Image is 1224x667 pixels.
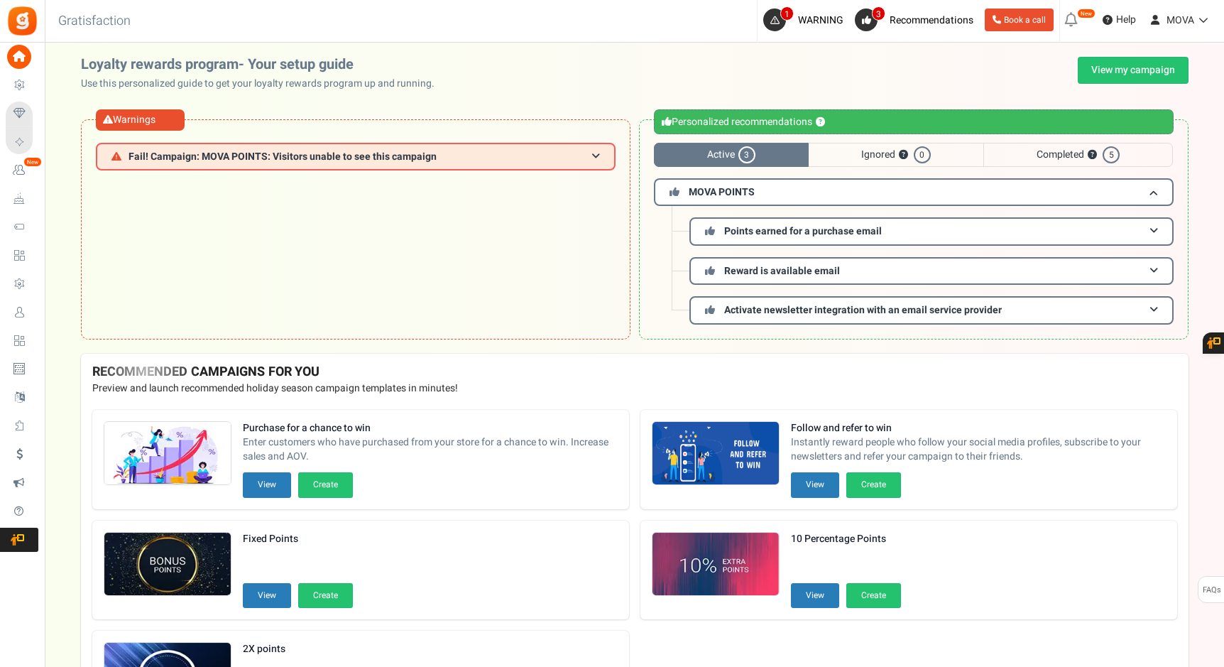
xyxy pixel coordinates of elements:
a: New [6,158,38,183]
img: Recommended Campaigns [652,533,779,597]
span: Instantly reward people who follow your social media profiles, subscribe to your newsletters and ... [791,435,1166,464]
h2: Loyalty rewards program- Your setup guide [81,57,446,72]
button: Create [846,583,901,608]
a: View my campaign [1078,57,1189,84]
span: 5 [1103,146,1120,163]
button: View [243,583,291,608]
span: Enter customers who have purchased from your store for a chance to win. Increase sales and AOV. [243,435,618,464]
button: View [791,583,839,608]
span: Active [654,143,809,167]
button: ? [1088,151,1097,160]
img: Recommended Campaigns [652,422,779,486]
button: Create [298,583,353,608]
a: Book a call [985,9,1054,31]
span: FAQs [1202,577,1221,604]
p: Preview and launch recommended holiday season campaign templates in minutes! [92,381,1177,396]
strong: Follow and refer to win [791,421,1166,435]
div: Personalized recommendations [654,109,1174,134]
h4: RECOMMENDED CAMPAIGNS FOR YOU [92,365,1177,379]
span: 3 [738,146,755,163]
span: Fail! Campaign: MOVA POINTS: Visitors unable to see this campaign [129,151,437,162]
span: Points earned for a purchase email [724,224,882,239]
span: 0 [914,146,931,163]
button: Create [298,472,353,497]
a: 3 Recommendations [855,9,979,31]
span: Ignored [809,143,983,167]
button: Create [846,472,901,497]
p: Use this personalized guide to get your loyalty rewards program up and running. [81,77,446,91]
span: Help [1113,13,1136,27]
strong: Purchase for a chance to win [243,421,618,435]
span: 1 [780,6,794,21]
img: Recommended Campaigns [104,422,231,486]
span: Activate newsletter integration with an email service provider [724,303,1002,318]
button: ? [899,151,908,160]
span: Reward is available email [724,264,840,278]
strong: 2X points [243,642,353,656]
div: Warnings [96,109,185,131]
strong: Fixed Points [243,532,353,546]
button: View [243,472,291,497]
button: View [791,472,839,497]
strong: 10 Percentage Points [791,532,901,546]
em: New [23,157,42,167]
span: WARNING [798,13,843,28]
a: Help [1097,9,1142,31]
a: 1 WARNING [763,9,849,31]
h3: Gratisfaction [43,7,146,36]
span: MOVA POINTS [689,185,755,200]
span: Recommendations [890,13,973,28]
em: New [1077,9,1095,18]
button: ? [816,118,825,127]
span: Completed [983,143,1173,167]
img: Gratisfaction [6,5,38,37]
span: 3 [872,6,885,21]
img: Recommended Campaigns [104,533,231,597]
span: MOVA [1166,13,1194,28]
